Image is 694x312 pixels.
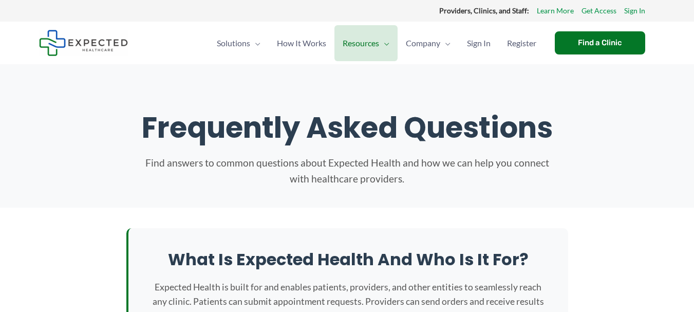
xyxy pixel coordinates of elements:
[582,4,616,17] a: Get Access
[149,249,548,270] h2: What is Expected Health and who is it for?
[209,25,269,61] a: SolutionsMenu Toggle
[379,25,389,61] span: Menu Toggle
[398,25,459,61] a: CompanyMenu Toggle
[250,25,260,61] span: Menu Toggle
[507,25,536,61] span: Register
[440,25,451,61] span: Menu Toggle
[343,25,379,61] span: Resources
[49,111,645,145] h1: Frequently Asked Questions
[439,6,529,15] strong: Providers, Clinics, and Staff:
[406,25,440,61] span: Company
[142,155,553,187] p: Find answers to common questions about Expected Health and how we can help you connect with healt...
[277,25,326,61] span: How It Works
[499,25,545,61] a: Register
[624,4,645,17] a: Sign In
[209,25,545,61] nav: Primary Site Navigation
[537,4,574,17] a: Learn More
[334,25,398,61] a: ResourcesMenu Toggle
[555,31,645,54] a: Find a Clinic
[467,25,491,61] span: Sign In
[269,25,334,61] a: How It Works
[39,30,128,56] img: Expected Healthcare Logo - side, dark font, small
[459,25,499,61] a: Sign In
[217,25,250,61] span: Solutions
